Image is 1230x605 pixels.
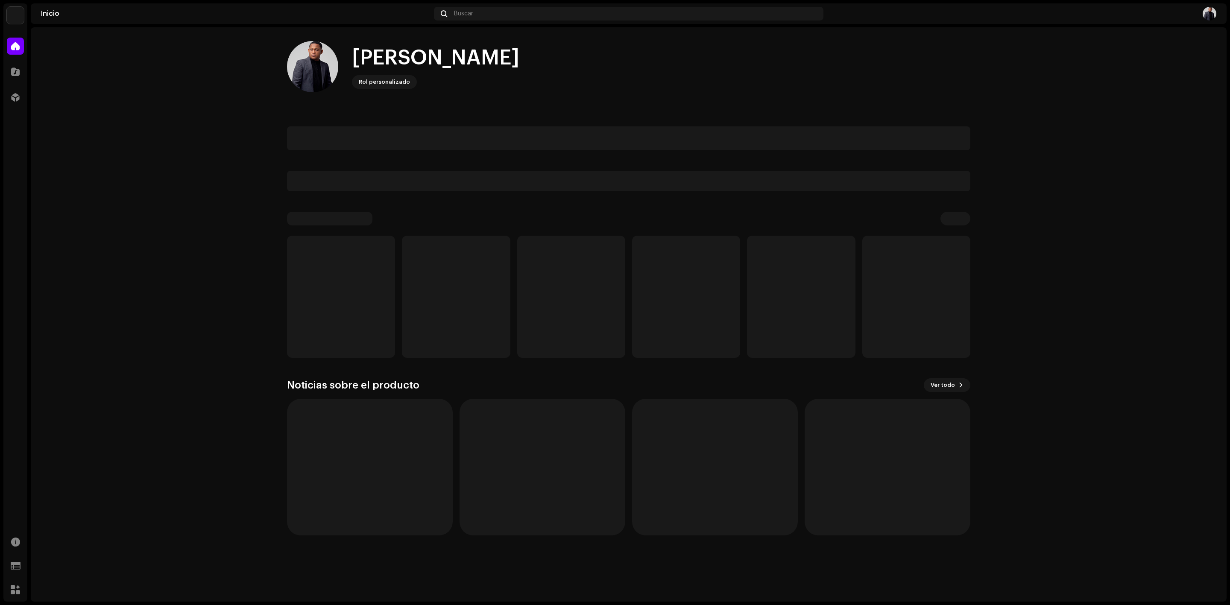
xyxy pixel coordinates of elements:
[931,377,955,394] span: Ver todo
[924,378,970,392] button: Ver todo
[7,7,24,24] img: 59a3fc6d-c287-4562-9dd6-e417e362e1a1
[41,10,430,17] div: Inicio
[287,41,338,92] img: e141105a-f88f-4171-8368-a747608d5c5d
[359,77,410,87] div: Rol personalizado
[287,378,419,392] h3: Noticias sobre el producto
[1203,7,1216,20] img: e141105a-f88f-4171-8368-a747608d5c5d
[352,44,519,72] div: [PERSON_NAME]
[454,10,473,17] span: Buscar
